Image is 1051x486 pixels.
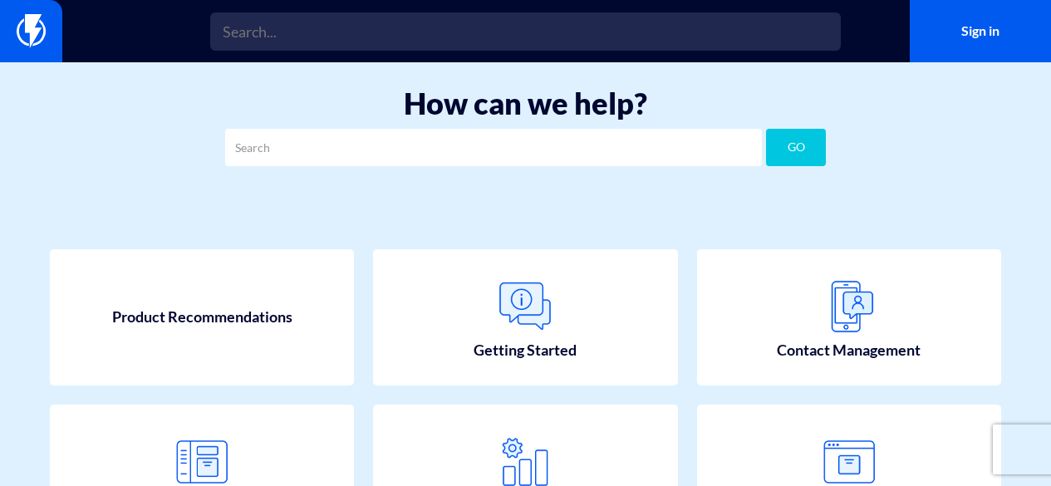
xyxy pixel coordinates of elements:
button: GO [766,129,826,166]
span: Contact Management [777,340,921,361]
span: Product Recommendations [112,307,292,328]
span: Getting Started [474,340,577,361]
input: Search... [210,12,841,51]
a: Getting Started [373,249,677,385]
h1: How can we help? [25,87,1026,120]
a: Product Recommendations [50,249,354,385]
input: Search [225,129,762,166]
a: Contact Management [697,249,1001,385]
